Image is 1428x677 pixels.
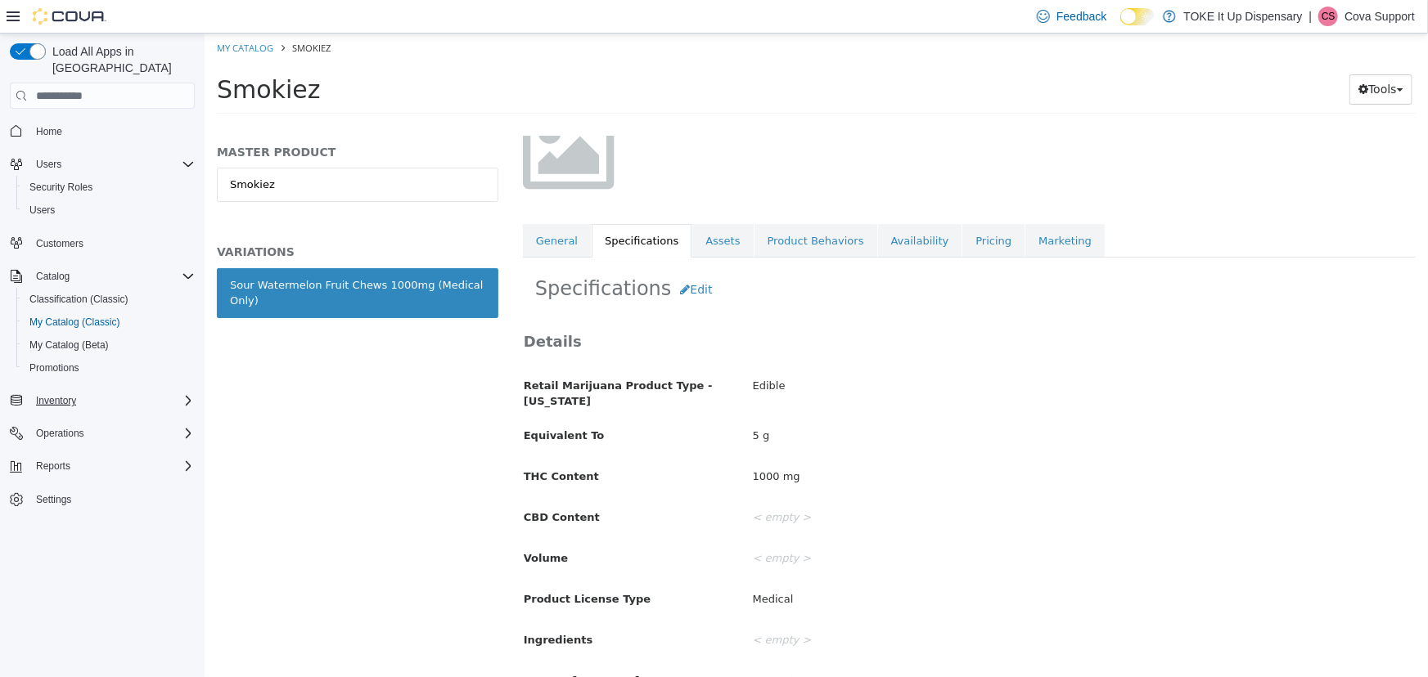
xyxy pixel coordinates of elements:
[29,361,79,374] span: Promotions
[16,334,201,356] button: My Catalog (Beta)
[1145,41,1208,71] button: Tools
[319,346,508,374] span: Retail Marijuana Product Type - [US_STATE]
[1322,7,1336,26] span: CS
[36,460,70,473] span: Reports
[319,518,363,531] span: Volume
[23,358,86,378] a: Promotions
[23,200,195,220] span: Users
[29,204,55,217] span: Users
[16,356,201,379] button: Promotions
[23,335,195,355] span: My Catalog (Beta)
[1184,7,1303,26] p: TOKE It Up Dispensary
[3,422,201,445] button: Operations
[387,191,487,225] a: Specifications
[319,641,435,653] span: Usage - [US_STATE]
[23,312,127,332] a: My Catalog (Classic)
[16,199,201,222] button: Users
[821,191,900,225] a: Marketing
[29,490,78,509] a: Settings
[1120,25,1121,26] span: Dark Mode
[3,231,201,255] button: Customers
[3,389,201,412] button: Inventory
[3,455,201,477] button: Reports
[536,388,1223,417] div: 5 g
[331,241,1199,271] h2: Specifications
[23,200,61,220] a: Users
[10,112,195,554] nav: Complex example
[29,391,83,410] button: Inventory
[23,289,195,309] span: Classification (Classic)
[36,237,83,250] span: Customers
[16,176,201,199] button: Security Roles
[36,158,61,171] span: Users
[29,456,77,476] button: Reports
[23,312,195,332] span: My Catalog (Classic)
[318,191,386,225] a: General
[23,335,115,355] a: My Catalog (Beta)
[1345,7,1415,26] p: Cova Support
[29,122,69,141] a: Home
[12,8,69,20] a: My Catalog
[33,8,106,25] img: Cova
[29,233,195,253] span: Customers
[46,43,195,76] span: Load All Apps in [GEOGRAPHIC_DATA]
[673,191,758,225] a: Availability
[23,289,135,309] a: Classification (Classic)
[3,153,201,176] button: Users
[319,559,446,572] span: Product License Type
[23,358,195,378] span: Promotions
[319,437,394,449] span: THC Content
[29,316,120,329] span: My Catalog (Classic)
[29,267,195,286] span: Catalog
[758,191,820,225] a: Pricing
[36,493,71,506] span: Settings
[36,125,62,138] span: Home
[12,211,294,226] h5: VARIATIONS
[29,181,92,194] span: Security Roles
[536,552,1223,581] div: Medical
[29,234,90,253] a: Customers
[550,191,673,225] a: Product Behaviors
[488,191,548,225] a: Assets
[23,177,99,197] a: Security Roles
[319,600,388,612] span: Ingredients
[1120,8,1155,25] input: Dark Mode
[536,429,1223,458] div: 1000 mg
[25,244,281,276] div: Sour Watermelon Fruit Chews 1000mg (Medical Only)
[36,270,70,283] span: Catalog
[3,119,201,142] button: Home
[1056,8,1106,25] span: Feedback
[29,267,76,286] button: Catalog
[536,338,1223,367] div: Edible
[536,593,1223,621] div: < empty >
[29,293,128,306] span: Classification (Classic)
[536,634,1223,662] div: < empty >
[29,424,91,443] button: Operations
[88,8,126,20] span: Smokiez
[29,424,195,443] span: Operations
[536,511,1223,540] div: < empty >
[12,42,116,70] span: Smokiez
[12,111,294,126] h5: MASTER PRODUCT
[29,338,109,352] span: My Catalog (Beta)
[29,155,68,174] button: Users
[319,298,1210,317] h3: Details
[36,394,76,407] span: Inventory
[466,241,516,271] button: Edit
[536,470,1223,499] div: < empty >
[16,311,201,334] button: My Catalog (Classic)
[29,120,195,141] span: Home
[29,489,195,509] span: Settings
[1309,7,1313,26] p: |
[36,427,84,440] span: Operations
[12,134,294,168] a: Smokiez
[23,177,195,197] span: Security Roles
[29,155,195,174] span: Users
[3,265,201,288] button: Catalog
[3,487,201,511] button: Settings
[1318,7,1338,26] div: Cova Support
[29,391,195,410] span: Inventory
[16,288,201,311] button: Classification (Classic)
[29,456,195,476] span: Reports
[319,477,395,490] span: CBD Content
